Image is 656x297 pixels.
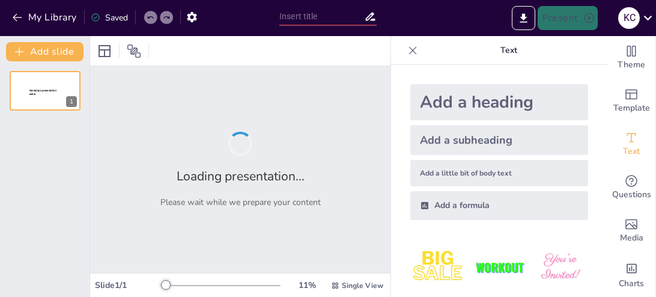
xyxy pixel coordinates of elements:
[410,160,588,186] div: Add a little bit of body text
[618,6,640,30] button: K C
[607,123,655,166] div: Add text boxes
[612,188,651,201] span: Questions
[607,166,655,209] div: Get real-time input from your audience
[618,7,640,29] div: K C
[410,84,588,120] div: Add a heading
[177,168,305,185] h2: Loading presentation...
[512,6,535,30] button: Export to PowerPoint
[410,239,466,295] img: 1.jpeg
[342,281,383,290] span: Single View
[29,89,56,96] span: Sendsteps presentation editor
[607,36,655,79] div: Change the overall theme
[620,231,643,245] span: Media
[623,145,640,158] span: Text
[613,102,650,115] span: Template
[95,41,114,61] div: Layout
[410,191,588,220] div: Add a formula
[10,71,80,111] div: 1
[607,79,655,123] div: Add ready made slides
[422,36,595,65] p: Text
[91,12,128,23] div: Saved
[538,6,598,30] button: Present
[293,280,321,291] div: 11 %
[607,209,655,253] div: Add images, graphics, shapes or video
[410,125,588,155] div: Add a subheading
[607,253,655,296] div: Add charts and graphs
[532,239,588,295] img: 3.jpeg
[9,8,82,27] button: My Library
[471,239,527,295] img: 2.jpeg
[618,58,645,72] span: Theme
[279,8,364,25] input: Insert title
[6,42,84,61] button: Add slide
[160,197,321,208] p: Please wait while we prepare your content
[95,280,165,291] div: Slide 1 / 1
[619,277,644,290] span: Charts
[127,44,141,58] span: Position
[66,96,77,107] div: 1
